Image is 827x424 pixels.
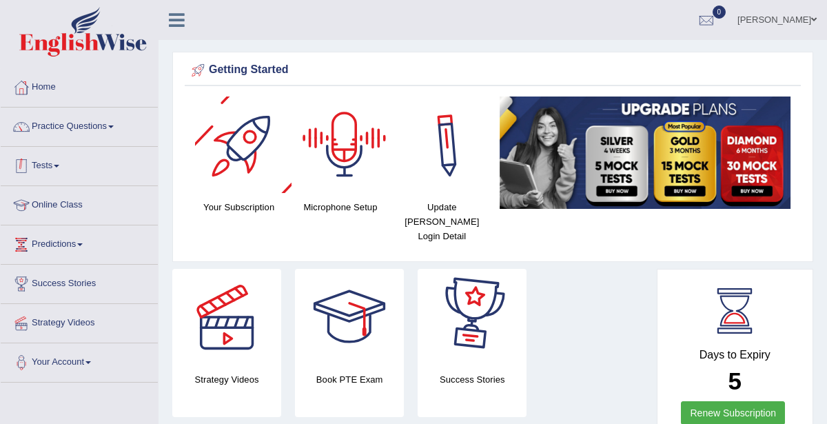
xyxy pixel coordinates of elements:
[1,147,158,181] a: Tests
[188,60,797,81] div: Getting Started
[398,200,486,243] h4: Update [PERSON_NAME] Login Detail
[673,349,798,361] h4: Days to Expiry
[418,372,527,387] h4: Success Stories
[1,265,158,299] a: Success Stories
[1,108,158,142] a: Practice Questions
[1,186,158,221] a: Online Class
[728,367,742,394] b: 5
[1,343,158,378] a: Your Account
[195,200,283,214] h4: Your Subscription
[1,304,158,339] a: Strategy Videos
[500,97,790,209] img: small5.jpg
[172,372,281,387] h4: Strategy Videos
[296,200,384,214] h4: Microphone Setup
[1,225,158,260] a: Predictions
[295,372,404,387] h4: Book PTE Exam
[713,6,726,19] span: 0
[1,68,158,103] a: Home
